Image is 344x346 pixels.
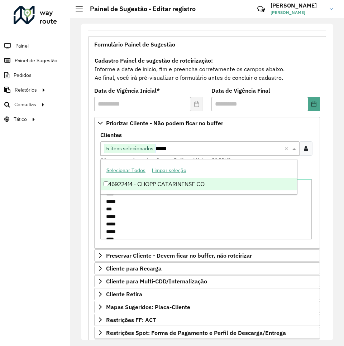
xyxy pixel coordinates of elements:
span: Painel de Sugestão [15,57,57,64]
span: Priorizar Cliente - Não podem ficar no buffer [106,120,223,126]
a: Preservar Cliente - Devem ficar no buffer, não roteirizar [94,249,320,262]
span: Preservar Cliente - Devem ficar no buffer, não roteirizar [106,253,252,258]
a: Cliente para Multi-CDD/Internalização [94,275,320,287]
span: Mapas Sugeridos: Placa-Cliente [106,304,190,310]
label: Data de Vigência Inicial [94,86,160,95]
button: Limpar seleção [149,165,190,176]
span: Clear all [285,144,291,153]
h3: [PERSON_NAME] [271,2,324,9]
a: Restrições Spot: Forma de Pagamento e Perfil de Descarga/Entrega [94,327,320,339]
label: Clientes [100,131,122,139]
button: Choose Date [308,97,320,111]
a: Contato Rápido [253,1,269,17]
span: Cliente Retira [106,291,142,297]
span: [PERSON_NAME] [271,9,324,16]
a: Cliente para Recarga [94,262,320,274]
a: Mapas Sugeridos: Placa-Cliente [94,301,320,313]
div: 46922414 - CHOPP CATARINENSE CO [101,178,297,190]
span: Painel [15,42,29,50]
span: Cliente para Recarga [106,265,162,271]
div: Informe a data de inicio, fim e preencha corretamente os campos abaixo. Ao final, você irá pré-vi... [94,56,320,82]
label: Data de Vigência Final [211,86,270,95]
span: 5 itens selecionados [104,144,155,153]
a: Priorizar Cliente - Não podem ficar no buffer [94,117,320,129]
span: Restrições Spot: Forma de Pagamento e Perfil de Descarga/Entrega [106,330,286,336]
ng-dropdown-panel: Options list [100,159,297,195]
span: Tático [14,116,27,123]
strong: Cadastro Painel de sugestão de roteirização: [95,57,213,64]
div: Priorizar Cliente - Não podem ficar no buffer [94,129,320,249]
a: Cliente Retira [94,288,320,300]
span: Pedidos [14,72,32,79]
small: Clientes que não podem ficar no Buffer – Máximo 50 PDVS [100,157,231,164]
span: Formulário Painel de Sugestão [94,42,175,47]
button: Selecionar Todos [103,165,149,176]
span: Cliente para Multi-CDD/Internalização [106,278,207,284]
h2: Painel de Sugestão - Editar registro [83,5,196,13]
span: Restrições FF: ACT [106,317,156,323]
a: Restrições FF: ACT [94,314,320,326]
span: Consultas [14,101,36,108]
span: Relatórios [15,86,37,94]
